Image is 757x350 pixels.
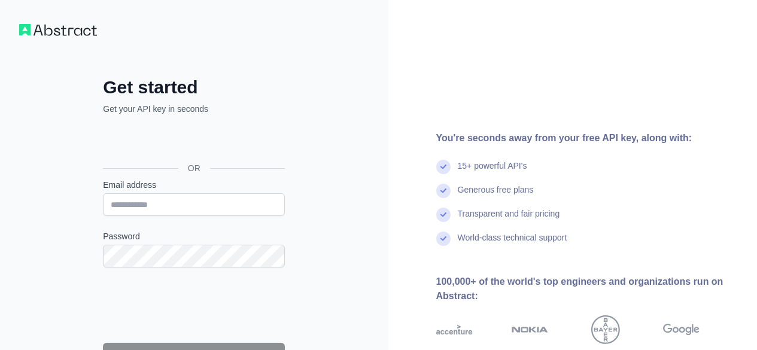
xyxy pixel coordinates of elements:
h2: Get started [103,77,285,98]
iframe: Sign in with Google Button [97,128,288,154]
div: You're seconds away from your free API key, along with: [436,131,738,145]
iframe: reCAPTCHA [103,282,285,328]
img: check mark [436,208,451,222]
img: check mark [436,160,451,174]
img: check mark [436,232,451,246]
img: Workflow [19,24,97,36]
img: nokia [512,315,548,344]
div: World-class technical support [458,232,567,255]
span: OR [178,162,210,174]
img: google [663,315,700,344]
img: check mark [436,184,451,198]
label: Password [103,230,285,242]
div: Generous free plans [458,184,534,208]
img: bayer [591,315,620,344]
p: Get your API key in seconds [103,103,285,115]
label: Email address [103,179,285,191]
div: Transparent and fair pricing [458,208,560,232]
img: accenture [436,315,473,344]
div: 100,000+ of the world's top engineers and organizations run on Abstract: [436,275,738,303]
div: 15+ powerful API's [458,160,527,184]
